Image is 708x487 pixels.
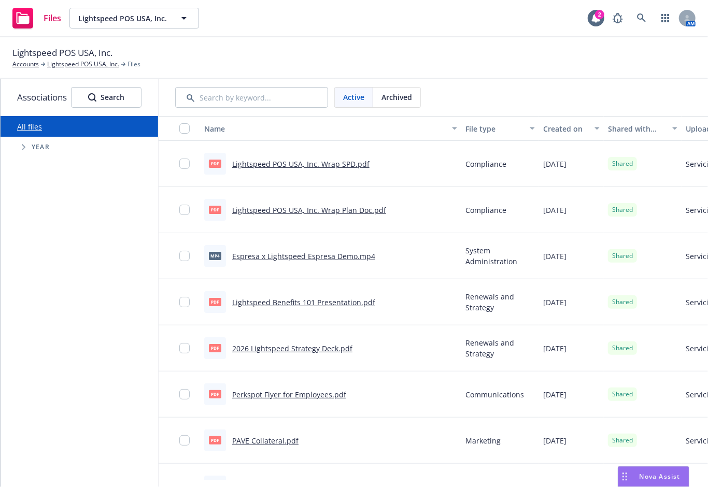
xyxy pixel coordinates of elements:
div: Created on [543,123,588,134]
span: Active [343,92,364,103]
div: Search [88,88,124,107]
span: pdf [209,206,221,213]
span: Lightspeed POS USA, Inc. [12,46,112,60]
span: System Administration [465,245,535,267]
input: Toggle Row Selected [179,389,190,399]
span: Marketing [465,435,501,446]
span: Compliance [465,205,506,216]
span: Shared [612,436,633,445]
button: File type [461,116,539,141]
span: [DATE] [543,297,567,308]
span: Files [44,14,61,22]
span: [DATE] [543,159,567,169]
button: Lightspeed POS USA, Inc. [69,8,199,28]
button: Created on [539,116,604,141]
span: Shared [612,205,633,214]
div: Tree Example [1,137,158,157]
span: Lightspeed POS USA, Inc. [78,13,168,24]
a: Search [631,8,652,28]
span: Shared [612,159,633,168]
span: Nova Assist [640,472,681,481]
span: Shared [612,390,633,399]
div: Name [204,123,446,134]
a: Perkspot Flyer for Employees.pdf [232,390,346,399]
input: Toggle Row Selected [179,343,190,353]
span: Shared [612,251,633,261]
a: Espresa x Lightspeed Espresa Demo.mp4 [232,251,375,261]
div: File type [465,123,523,134]
span: Associations [17,91,67,104]
a: PAVE Collateral.pdf [232,436,299,446]
span: Archived [381,92,412,103]
div: 2 [595,10,604,19]
a: Lightspeed Benefits 101 Presentation.pdf [232,297,375,307]
input: Toggle Row Selected [179,297,190,307]
button: Shared with client [604,116,682,141]
div: Shared with client [608,123,666,134]
a: Lightspeed POS USA, Inc. [47,60,119,69]
span: pdf [209,344,221,352]
span: [DATE] [543,389,567,400]
span: Compliance [465,159,506,169]
span: Shared [612,343,633,353]
span: [DATE] [543,343,567,354]
span: Shared [612,297,633,307]
svg: Search [88,93,96,102]
button: Nova Assist [618,466,689,487]
a: Lightspeed POS USA, Inc. Wrap SPD.pdf [232,159,370,169]
span: pdf [209,436,221,444]
div: Drag to move [618,467,631,486]
span: pdf [209,390,221,398]
a: 2026 Lightspeed Strategy Deck.pdf [232,343,352,353]
span: [DATE] [543,435,567,446]
button: Name [200,116,461,141]
a: Files [8,4,65,33]
span: pdf [209,160,221,167]
span: Renewals and Strategy [465,291,535,313]
input: Toggle Row Selected [179,205,190,215]
input: Select all [179,123,190,134]
a: Accounts [12,60,39,69]
span: mp4 [209,252,221,260]
span: pdf [209,298,221,306]
a: Report a Bug [607,8,628,28]
span: [DATE] [543,205,567,216]
input: Search by keyword... [175,87,328,108]
span: Files [128,60,140,69]
span: Communications [465,389,524,400]
span: [DATE] [543,251,567,262]
button: SearchSearch [71,87,141,108]
a: Lightspeed POS USA, Inc. Wrap Plan Doc.pdf [232,205,386,215]
a: Switch app [655,8,676,28]
input: Toggle Row Selected [179,435,190,446]
input: Toggle Row Selected [179,251,190,261]
a: All files [17,122,42,132]
input: Toggle Row Selected [179,159,190,169]
span: Year [32,144,50,150]
span: Renewals and Strategy [465,337,535,359]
